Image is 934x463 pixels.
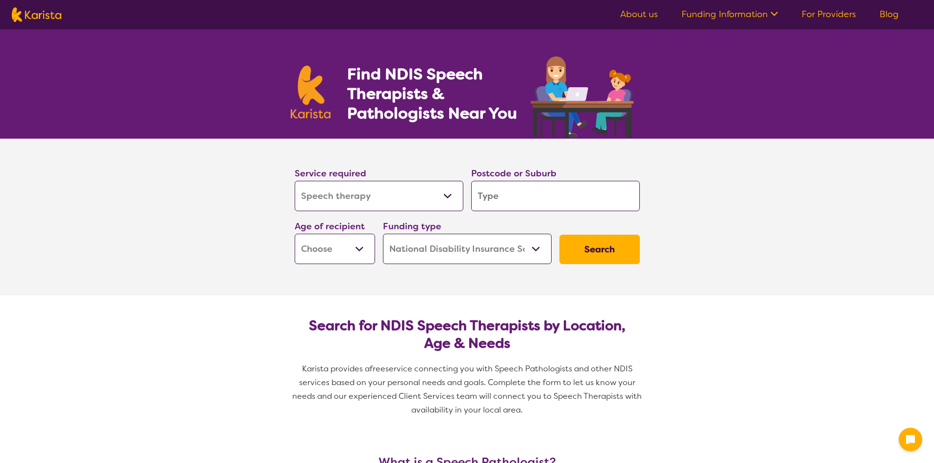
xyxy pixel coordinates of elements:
img: speech-therapy [523,53,644,139]
a: Blog [880,8,899,20]
input: Type [471,181,640,211]
span: free [370,364,385,374]
label: Service required [295,168,366,179]
img: Karista logo [12,7,61,22]
button: Search [559,235,640,264]
h2: Search for NDIS Speech Therapists by Location, Age & Needs [303,317,632,352]
span: service connecting you with Speech Pathologists and other NDIS services based on your personal ne... [292,364,644,415]
a: For Providers [802,8,856,20]
label: Funding type [383,220,441,232]
h1: Find NDIS Speech Therapists & Pathologists Near You [347,64,529,123]
label: Age of recipient [295,220,365,232]
label: Postcode or Suburb [471,168,556,179]
img: Karista logo [291,66,331,119]
a: Funding Information [682,8,778,20]
span: Karista provides a [302,364,370,374]
a: About us [620,8,658,20]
